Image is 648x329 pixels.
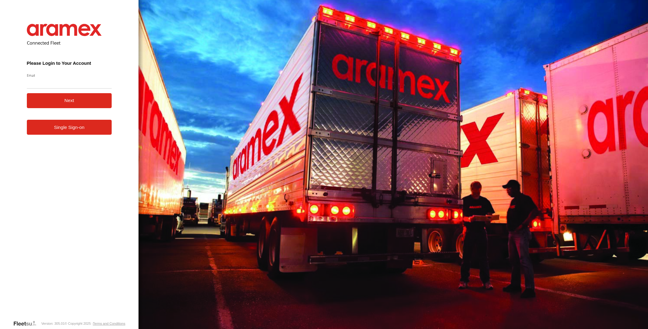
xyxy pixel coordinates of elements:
[27,60,112,66] h3: Please Login to Your Account
[27,73,112,78] label: Email
[27,93,112,108] button: Next
[27,120,112,135] a: Single Sign-on
[27,40,112,46] h2: Connected Fleet
[93,322,125,325] a: Terms and Conditions
[41,322,64,325] div: Version: 305.01
[27,24,102,36] img: Aramex
[65,322,125,325] div: © Copyright 2025 -
[13,320,41,327] a: Visit our Website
